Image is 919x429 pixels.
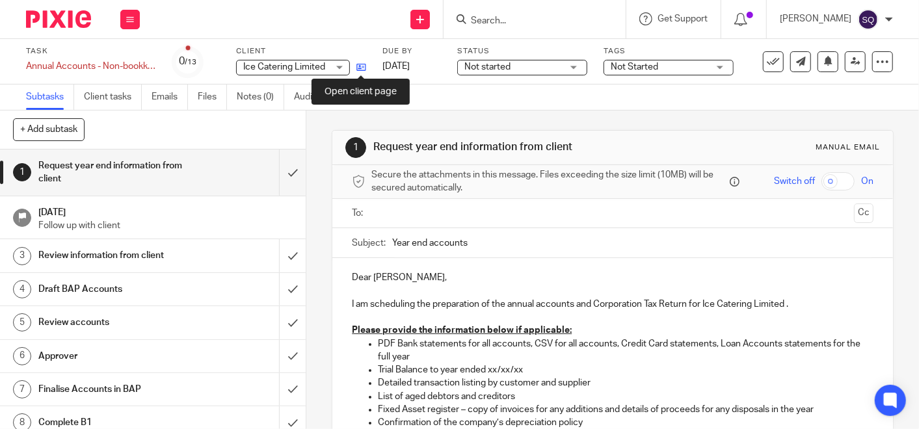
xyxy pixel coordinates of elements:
p: List of aged debtors and creditors [378,390,873,403]
label: Status [457,46,587,57]
label: To: [352,207,366,220]
h1: Approver [38,346,191,366]
a: Emails [152,84,188,110]
h1: Draft BAP Accounts [38,279,191,299]
p: Detailed transaction listing by customer and supplier [378,376,873,389]
div: 0 [180,54,197,69]
a: Audit logs [294,84,344,110]
input: Search [470,16,587,27]
div: 3 [13,247,31,265]
span: [DATE] [382,62,410,71]
p: Dear [PERSON_NAME], [352,271,873,284]
h1: Request year end information from client [38,156,191,189]
p: Follow up with client [38,219,293,232]
p: PDF Bank statements for all accounts, CSV for all accounts, Credit Card statements, Loan Accounts... [378,337,873,364]
h1: [DATE] [38,203,293,219]
h1: Request year end information from client [373,140,641,154]
label: Due by [382,46,441,57]
div: Manual email [816,142,880,153]
a: Client tasks [84,84,142,110]
label: Subject: [352,237,386,250]
button: Cc [854,203,873,223]
div: 7 [13,380,31,398]
label: Task [26,46,156,57]
span: Not Started [611,62,658,71]
p: I am scheduling the preparation of the annual accounts and Corporation Tax Return for Ice Caterin... [352,298,873,311]
h1: Review information from client [38,246,191,265]
small: /13 [185,58,197,66]
p: [PERSON_NAME] [780,12,851,25]
span: Secure the attachments in this message. Files exceeding the size limit (10MB) will be secured aut... [371,168,726,195]
span: Not started [464,62,511,71]
div: 4 [13,280,31,298]
button: + Add subtask [13,118,85,140]
p: Confirmation of the company’s depreciation policy [378,416,873,429]
h1: Finalise Accounts in BAP [38,380,191,399]
h1: Review accounts [38,313,191,332]
div: 1 [13,163,31,181]
p: Trial Balance to year ended xx/xx/xx [378,363,873,376]
label: Tags [604,46,734,57]
div: Annual Accounts - Non-bookkeeping [26,60,156,73]
div: 6 [13,347,31,365]
u: Please provide the information below if applicable: [352,326,572,335]
p: Fixed Asset register – copy of invoices for any additions and details of proceeds for any disposa... [378,403,873,416]
div: 5 [13,313,31,331]
span: Switch off [774,175,815,188]
label: Client [236,46,366,57]
a: Files [198,84,227,110]
img: Pixie [26,10,91,28]
span: On [861,175,873,188]
div: 1 [345,137,366,158]
span: Ice Catering Limited [243,62,325,71]
a: Notes (0) [237,84,284,110]
img: svg%3E [858,9,879,30]
a: Subtasks [26,84,74,110]
span: Get Support [658,14,708,23]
